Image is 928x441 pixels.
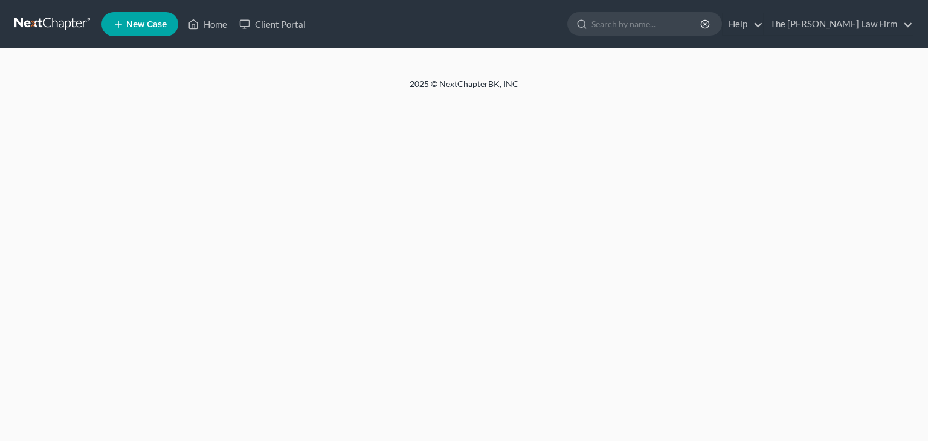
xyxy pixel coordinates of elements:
[723,13,763,35] a: Help
[182,13,233,35] a: Home
[764,13,913,35] a: The [PERSON_NAME] Law Firm
[233,13,312,35] a: Client Portal
[120,78,808,100] div: 2025 © NextChapterBK, INC
[126,20,167,29] span: New Case
[591,13,702,35] input: Search by name...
